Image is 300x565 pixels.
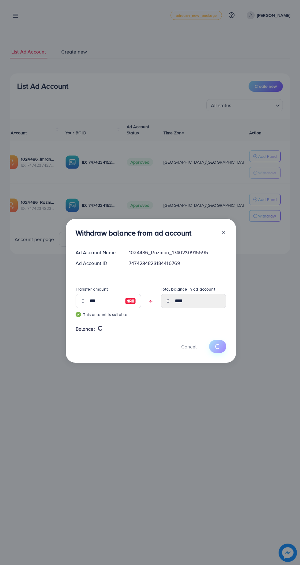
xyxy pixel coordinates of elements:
div: Ad Account Name [71,249,124,256]
span: Balance: [76,325,95,333]
div: 7474234823184416769 [124,260,231,267]
label: Total balance in ad account [161,286,215,292]
h3: Withdraw balance from ad account [76,229,192,237]
div: 1024486_Razman_1740230915595 [124,249,231,256]
img: image [125,297,136,305]
small: This amount is suitable [76,311,141,318]
button: Cancel [174,340,204,353]
img: guide [76,312,81,317]
span: Cancel [181,343,197,350]
div: Ad Account ID [71,260,124,267]
label: Transfer amount [76,286,108,292]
